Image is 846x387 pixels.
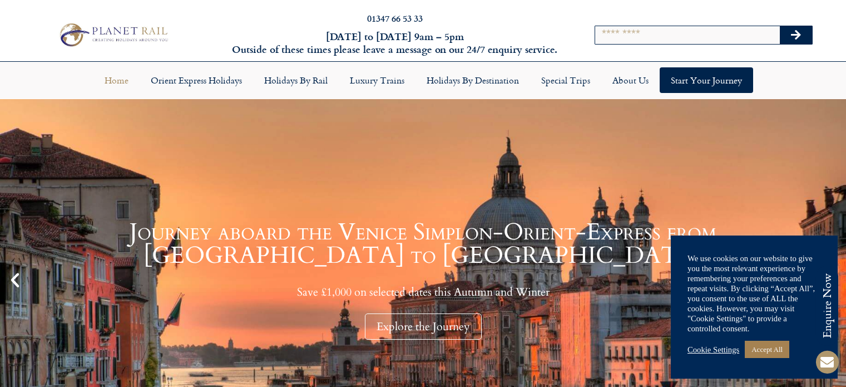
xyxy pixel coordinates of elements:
[93,67,140,93] a: Home
[55,21,171,49] img: Planet Rail Train Holidays Logo
[339,67,415,93] a: Luxury Trains
[28,221,818,267] h1: Journey aboard the Venice Simplon-Orient-Express from [GEOGRAPHIC_DATA] to [GEOGRAPHIC_DATA]
[687,253,821,334] div: We use cookies on our website to give you the most relevant experience by remembering your prefer...
[365,313,482,340] div: Explore the Journey
[687,345,739,355] a: Cookie Settings
[253,67,339,93] a: Holidays by Rail
[140,67,253,93] a: Orient Express Holidays
[28,285,818,299] p: Save £1,000 on selected dates this Autumn and Winter
[415,67,530,93] a: Holidays by Destination
[530,67,601,93] a: Special Trips
[745,341,789,358] a: Accept All
[6,271,24,290] div: Previous slide
[229,30,561,56] h6: [DATE] to [DATE] 9am – 5pm Outside of these times please leave a message on our 24/7 enquiry serv...
[660,67,753,93] a: Start your Journey
[780,26,812,44] button: Search
[6,67,840,93] nav: Menu
[367,12,423,25] a: 01347 66 53 33
[601,67,660,93] a: About Us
